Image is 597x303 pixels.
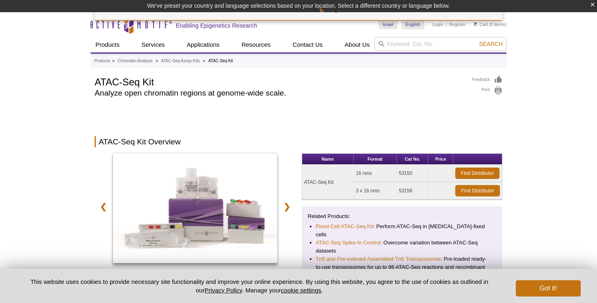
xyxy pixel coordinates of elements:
a: Fixed Cell ATAC-Seq Kit [316,222,374,231]
img: ATAC-Seq Kit [113,153,277,263]
a: Chromatin Analysis [118,57,153,65]
li: ATAC-Seq Kit [208,59,233,63]
h2: Analyze open chromatin regions at genome-wide scale. [95,89,464,97]
a: Register [449,22,465,27]
th: Price [428,154,453,165]
li: : Overcome variation between ATAC-Seq datasets [316,239,489,255]
a: Services [136,37,170,52]
h2: ATAC-Seq Kit Overview [95,136,502,147]
li: » [112,59,115,63]
button: cookie settings [281,287,321,294]
td: 16 rxns [354,165,397,182]
a: English [402,20,424,29]
a: Products [94,57,110,65]
td: 53150 [397,165,428,182]
a: ATAC-Seq Spike-In Control [316,239,381,247]
a: Products [91,37,124,52]
li: : Pre-loaded ready-to-use transposomes for up to 96 ATAC-Seq reactions and recombinant Tn5 transp... [316,255,489,279]
td: 3 x 16 rxns [354,182,397,200]
a: ❯ [278,197,296,216]
img: Change Here [319,6,340,25]
a: ATAC-Seq Kit [113,153,277,266]
a: Applications [182,37,225,52]
li: (0 items) [474,20,506,29]
li: » [156,59,158,63]
a: Feedback [472,75,502,84]
td: 53156 [397,182,428,200]
h1: ATAC-Seq Kit [95,75,464,87]
span: Search [479,41,503,47]
a: Login [433,22,443,27]
a: Privacy Policy [205,287,242,294]
a: Resources [237,37,276,52]
li: : Perform ATAC-Seq in [MEDICAL_DATA]-fixed cells [316,222,489,239]
a: Israel [379,20,398,29]
a: About Us [340,37,375,52]
a: Find Distributor [455,168,500,179]
a: Cart [474,22,488,27]
th: Cat No. [397,154,428,165]
a: Find Distributor [455,185,500,196]
th: Name [302,154,354,165]
p: This website uses cookies to provide necessary site functionality and improve your online experie... [16,277,502,294]
a: ❮ [95,197,112,216]
input: Keyword, Cat. No. [374,37,506,51]
img: Your Cart [474,22,477,26]
a: Print [472,86,502,95]
td: ATAC-Seq Kit [302,165,354,200]
li: | [446,20,447,29]
p: Related Products: [308,212,497,220]
a: Tn5 and Pre-indexed Assembled Tn5 Transposomes [316,255,441,263]
li: » [203,59,205,63]
a: Contact Us [288,37,327,52]
h2: Enabling Epigenetics Research [176,22,257,29]
button: Got it! [516,280,581,296]
th: Format [354,154,397,165]
button: Search [477,40,505,48]
a: ATAC-Seq Assay Kits [161,57,200,65]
